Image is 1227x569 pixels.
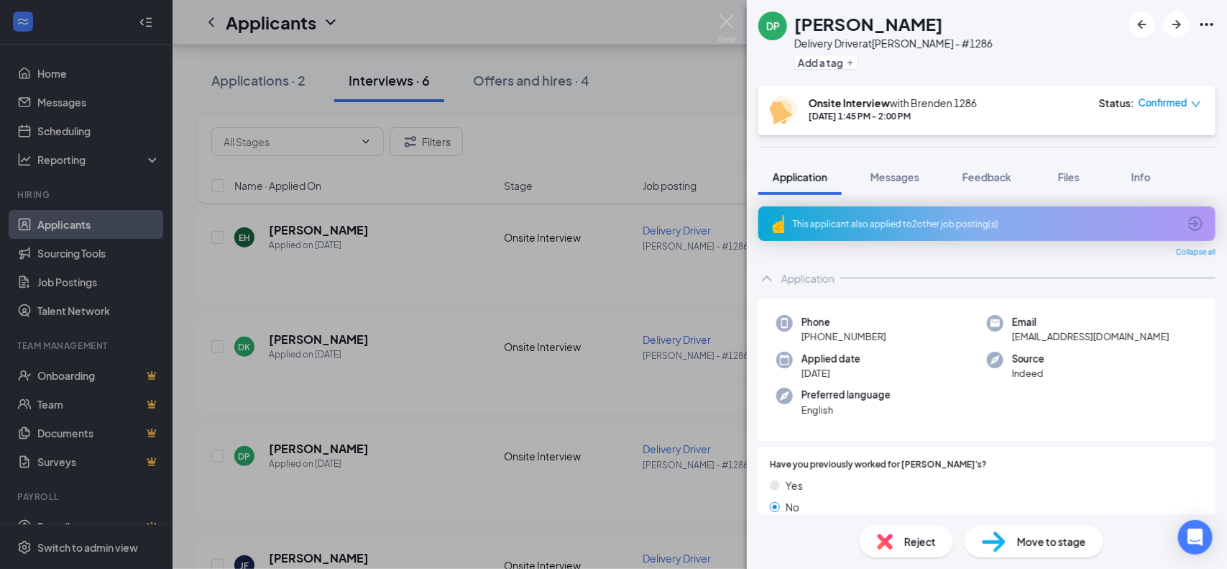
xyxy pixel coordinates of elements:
span: Email [1012,315,1169,329]
svg: ChevronUp [758,270,776,287]
span: No [786,499,799,515]
span: [EMAIL_ADDRESS][DOMAIN_NAME] [1012,329,1169,344]
span: Move to stage [1017,534,1086,550]
span: Feedback [962,170,1011,183]
div: DP [766,19,780,33]
b: Onsite Interview [809,96,890,109]
svg: Ellipses [1198,16,1215,33]
button: ArrowLeftNew [1129,12,1155,37]
svg: Plus [846,58,855,67]
span: [PHONE_NUMBER] [801,329,886,344]
span: down [1191,99,1201,109]
svg: ArrowLeftNew [1134,16,1151,33]
span: Application [773,170,827,183]
div: Delivery Driver at [PERSON_NAME] - #1286 [794,36,993,50]
svg: ArrowCircle [1187,215,1204,232]
span: Have you previously worked for [PERSON_NAME]'s? [770,458,987,472]
span: Collapse all [1176,247,1215,258]
span: Phone [801,315,886,329]
span: Preferred language [801,388,891,402]
span: Info [1131,170,1151,183]
span: Source [1012,352,1044,366]
div: Application [781,271,835,286]
div: Status : [1099,96,1134,110]
span: Messages [870,170,919,183]
span: Yes [786,478,803,493]
div: This applicant also applied to 2 other job posting(s) [793,218,1178,230]
span: Reject [904,534,936,550]
button: PlusAdd a tag [794,55,858,70]
div: with Brenden 1286 [809,96,977,110]
h1: [PERSON_NAME] [794,12,943,36]
button: ArrowRight [1164,12,1190,37]
svg: ArrowRight [1168,16,1185,33]
span: English [801,403,891,417]
span: Confirmed [1139,96,1187,110]
span: [DATE] [801,366,860,381]
span: Files [1058,170,1080,183]
div: [DATE] 1:45 PM - 2:00 PM [809,110,977,122]
div: Open Intercom Messenger [1178,520,1213,555]
span: Applied date [801,352,860,366]
span: Indeed [1012,366,1044,381]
